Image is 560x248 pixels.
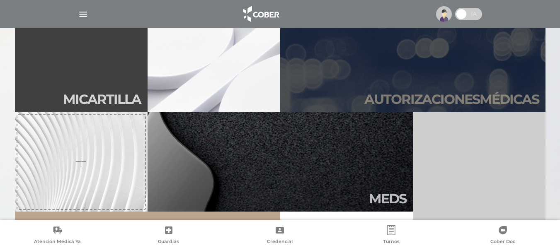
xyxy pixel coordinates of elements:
img: logo_cober_home-white.png [239,4,282,24]
h2: Meds [369,191,406,207]
a: Autorizacionesmédicas [280,13,545,112]
a: Credencial [224,225,336,246]
a: Meds [148,112,413,212]
img: Cober_menu-lines-white.svg [78,9,88,19]
img: profile-placeholder.svg [436,6,452,22]
span: Credencial [267,238,293,246]
a: Cober Doc [447,225,558,246]
h2: Mi car tilla [63,91,141,107]
a: Turnos [336,225,447,246]
h2: Autori zaciones médicas [364,91,539,107]
a: Atención Médica Ya [2,225,113,246]
span: Guardias [158,238,179,246]
a: Micartilla [15,13,148,112]
span: Cober Doc [490,238,515,246]
span: Turnos [383,238,400,246]
span: Atención Médica Ya [34,238,81,246]
a: Guardias [113,225,225,246]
